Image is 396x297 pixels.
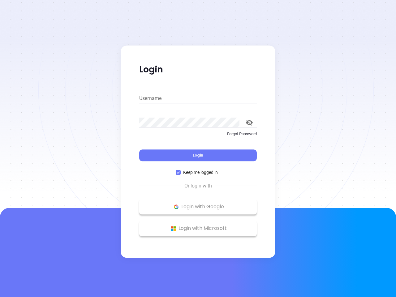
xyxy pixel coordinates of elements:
button: Login [139,149,257,161]
span: Keep me logged in [181,169,220,176]
span: Login [193,153,203,158]
button: Google Logo Login with Google [139,199,257,214]
p: Forgot Password [139,131,257,137]
p: Login with Google [142,202,254,211]
img: Microsoft Logo [170,225,177,232]
p: Login with Microsoft [142,224,254,233]
img: Google Logo [172,203,180,211]
button: toggle password visibility [242,115,257,130]
button: Microsoft Logo Login with Microsoft [139,221,257,236]
span: Or login with [181,182,215,190]
p: Login [139,64,257,75]
a: Forgot Password [139,131,257,142]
